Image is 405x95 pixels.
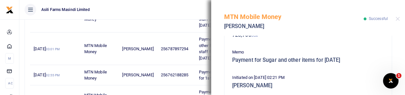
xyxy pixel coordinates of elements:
[5,78,14,89] li: Ac
[199,70,254,81] span: Payment for Chicken and Fish for 1st and 2nd WK [DATE]
[396,17,400,21] button: Close
[6,7,14,12] a: logo-small logo-large logo-large
[84,43,107,54] span: MTN Mobile Money
[122,72,153,77] span: [PERSON_NAME]
[6,6,14,14] img: logo-small
[46,73,60,77] small: 02:55 PM
[84,10,107,22] span: MTN Mobile Money
[5,53,14,64] li: M
[383,73,399,89] iframe: Intercom live chat
[84,70,107,81] span: MTN Mobile Money
[232,57,384,63] h5: Payment for Sugar and other items for [DATE]
[232,82,384,89] h5: [PERSON_NAME]
[369,16,388,21] span: Successful
[199,37,253,61] span: Payment for Matooke and other food items for Kigumba staff for 1st and 2nd WK [DATE]
[224,23,364,30] h5: [PERSON_NAME]
[232,49,384,56] p: Memo
[34,46,60,51] span: [DATE]
[161,46,188,51] span: 256787897294
[224,13,364,21] h5: MTN Mobile Money
[34,72,60,77] span: [DATE]
[232,74,384,81] p: Initiated on [DATE] 02:21 PM
[251,34,258,37] small: UGX
[122,46,153,51] span: [PERSON_NAME]
[396,73,401,78] span: 1
[161,72,188,77] span: 256762188285
[39,7,92,13] span: Asili Farms Masindi Limited
[46,47,60,51] small: 03:01 PM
